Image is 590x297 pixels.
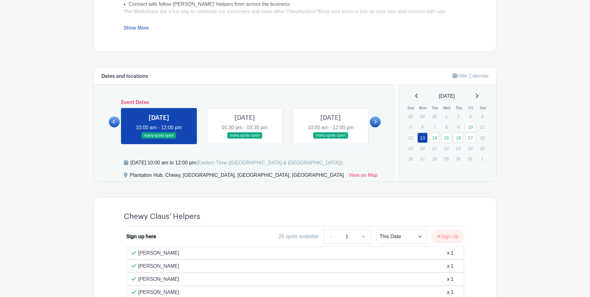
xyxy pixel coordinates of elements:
[405,144,416,153] p: 19
[138,262,179,270] p: [PERSON_NAME]
[130,172,344,181] div: Plantation Hub, Chewy, [GEOGRAPHIC_DATA], [GEOGRAPHIC_DATA], [GEOGRAPHIC_DATA]
[441,154,452,163] p: 29
[405,133,416,143] p: 12
[477,144,487,153] p: 25
[453,144,463,153] p: 23
[131,159,343,167] div: [DATE] 10:00 am to 12:00 pm
[477,105,489,111] th: Sat
[453,111,463,121] p: 2
[477,154,487,163] p: 1
[417,105,429,111] th: Mon
[124,25,149,33] a: Show More
[120,100,370,106] h6: Event Dates
[279,233,318,240] div: 25 spots available
[124,212,200,221] h4: Chewy Claus' Helpers
[429,105,441,111] th: Tue
[126,233,156,240] div: Sign up here
[417,122,428,132] p: 6
[441,122,452,132] p: 8
[417,154,428,163] p: 27
[447,262,453,270] div: x 1
[429,154,439,163] p: 28
[124,8,467,60] div: The Workshops are a fun way to celebrate our customers and meet other Chewtopians! Bring your tea...
[417,111,428,121] p: 29
[138,249,179,257] p: [PERSON_NAME]
[453,122,463,132] p: 9
[447,289,453,296] div: x 1
[465,133,476,143] a: 17
[429,111,439,121] p: 30
[465,122,476,132] a: 10
[405,154,416,163] p: 26
[439,92,455,100] span: [DATE]
[138,289,179,296] p: [PERSON_NAME]
[429,122,439,132] p: 7
[441,105,453,111] th: Wed
[101,73,148,79] h6: Dates and locations
[417,144,428,153] p: 20
[405,105,417,111] th: Sun
[129,1,467,8] li: Connect with fellow [PERSON_NAME]’ Helpers from across the business
[429,133,439,143] a: 14
[405,111,416,121] p: 28
[465,105,477,111] th: Fri
[441,144,452,153] p: 22
[453,105,465,111] th: Thu
[465,154,476,163] p: 31
[453,154,463,163] p: 30
[465,111,476,121] p: 3
[323,229,338,244] a: -
[447,249,453,257] div: x 1
[465,144,476,153] p: 24
[453,133,463,143] a: 16
[405,122,416,132] p: 5
[429,144,439,153] p: 21
[441,111,452,121] p: 1
[138,276,179,283] p: [PERSON_NAME]
[431,230,464,243] button: Sign Up
[477,111,487,121] p: 4
[477,133,487,143] p: 18
[453,73,489,78] a: Hide Calendar
[477,122,487,132] p: 11
[196,160,343,165] span: (Eastern Time ([GEOGRAPHIC_DATA] & [GEOGRAPHIC_DATA]))
[349,172,377,181] a: View on Map
[441,133,452,143] a: 15
[417,133,428,143] a: 13
[447,276,453,283] div: x 1
[356,229,371,244] a: +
